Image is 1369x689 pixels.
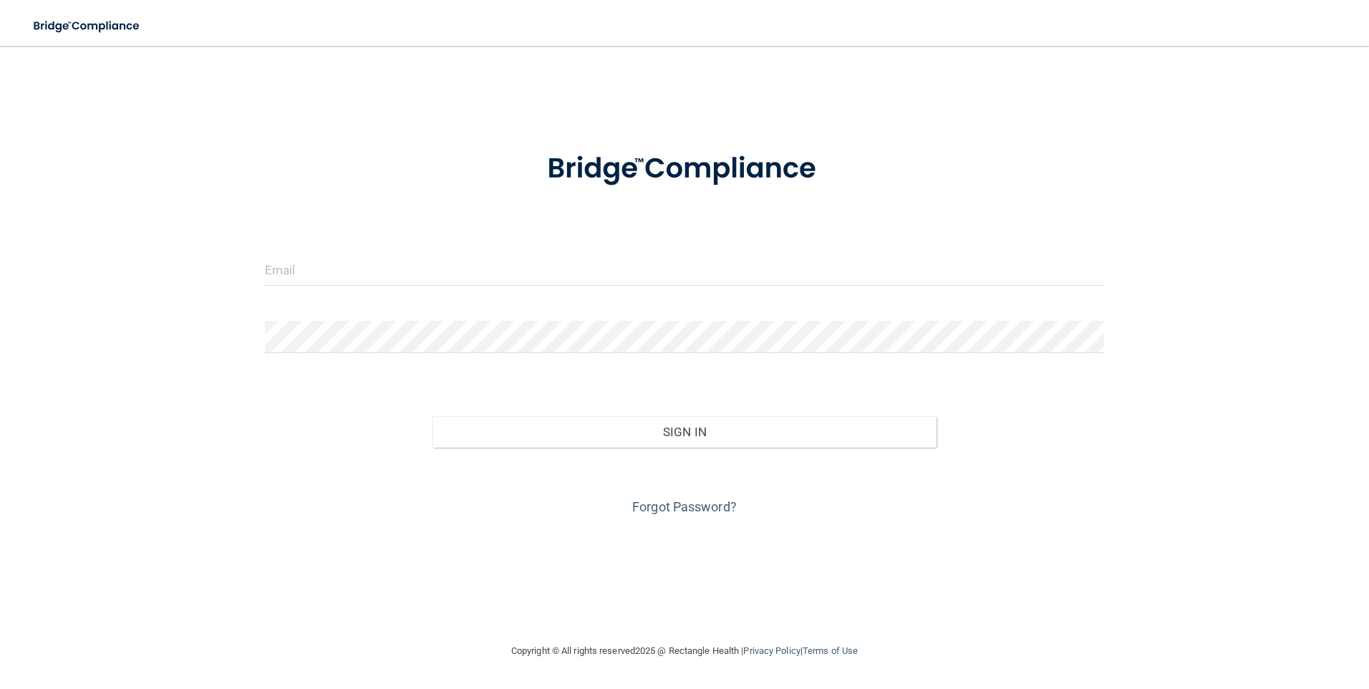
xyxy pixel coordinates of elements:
button: Sign In [432,416,937,448]
a: Forgot Password? [632,499,737,514]
img: bridge_compliance_login_screen.278c3ca4.svg [21,11,153,41]
a: Terms of Use [803,645,858,656]
input: Email [265,254,1105,286]
div: Copyright © All rights reserved 2025 @ Rectangle Health | | [423,628,946,674]
img: bridge_compliance_login_screen.278c3ca4.svg [518,132,851,206]
a: Privacy Policy [743,645,800,656]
